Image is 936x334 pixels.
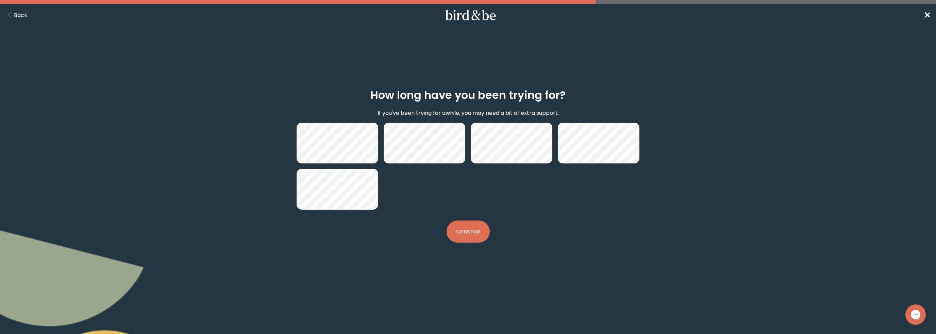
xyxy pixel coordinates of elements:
[924,10,931,21] span: ✕
[902,302,929,327] iframe: Gorgias live chat messenger
[924,9,931,21] a: ✕
[447,221,490,243] button: Continue
[370,87,566,103] h2: How long have you been trying for?
[378,109,559,117] p: If you've been trying for awhile, you may need a bit of extra support.
[5,11,27,19] button: Back Button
